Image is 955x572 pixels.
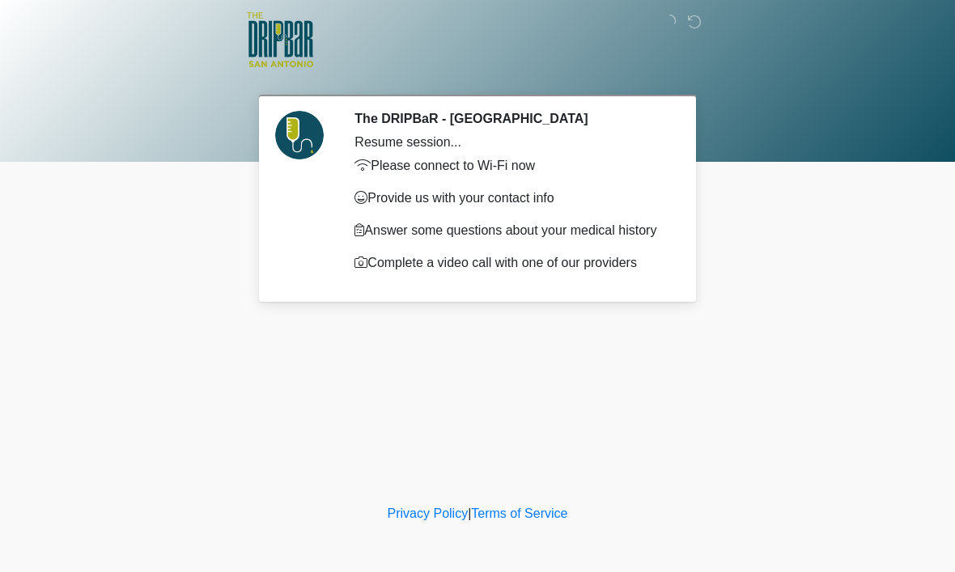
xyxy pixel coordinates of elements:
[354,133,668,152] div: Resume session...
[354,221,668,240] p: Answer some questions about your medical history
[275,111,324,159] img: Agent Avatar
[388,506,469,520] a: Privacy Policy
[468,506,471,520] a: |
[354,156,668,176] p: Please connect to Wi-Fi now
[471,506,567,520] a: Terms of Service
[354,111,668,126] h2: The DRIPBaR - [GEOGRAPHIC_DATA]
[354,189,668,208] p: Provide us with your contact info
[354,253,668,273] p: Complete a video call with one of our providers
[247,12,313,69] img: The DRIPBaR - San Antonio Fossil Creek Logo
